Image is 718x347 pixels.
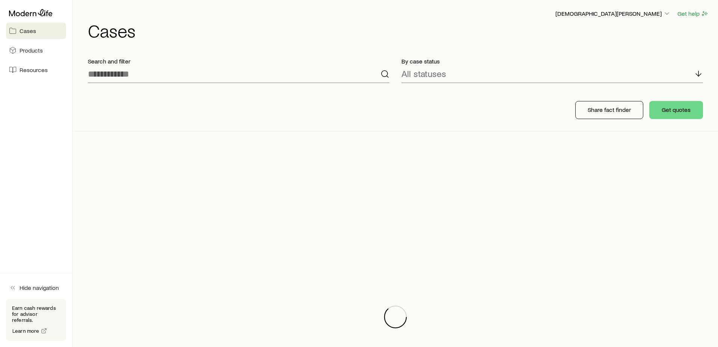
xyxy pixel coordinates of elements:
button: [DEMOGRAPHIC_DATA][PERSON_NAME] [555,9,671,18]
p: All statuses [401,68,446,79]
p: Search and filter [88,57,389,65]
a: Products [6,42,66,59]
span: Products [20,47,43,54]
p: By case status [401,57,703,65]
div: Earn cash rewards for advisor referrals.Learn more [6,299,66,341]
a: Cases [6,23,66,39]
button: Get help [677,9,709,18]
span: Hide navigation [20,284,59,291]
p: [DEMOGRAPHIC_DATA][PERSON_NAME] [555,10,671,17]
span: Learn more [12,328,39,333]
button: Hide navigation [6,279,66,296]
button: Share fact finder [575,101,643,119]
span: Resources [20,66,48,74]
span: Cases [20,27,36,35]
h1: Cases [88,21,709,39]
p: Share fact finder [588,106,631,113]
p: Earn cash rewards for advisor referrals. [12,305,60,323]
a: Resources [6,62,66,78]
button: Get quotes [649,101,703,119]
